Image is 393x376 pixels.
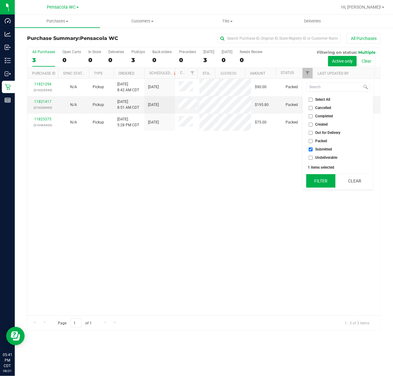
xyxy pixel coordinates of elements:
[309,139,313,143] input: Packed
[62,57,81,64] div: 0
[340,318,374,327] span: 1 - 3 of 3 items
[131,57,145,64] div: 3
[307,83,362,92] input: Search
[93,102,104,108] span: Pickup
[5,31,11,37] inline-svg: Analytics
[70,102,77,108] button: N/A
[318,71,349,76] a: Last Updated By
[315,147,332,151] span: Submitted
[34,100,51,104] a: 11821417
[303,68,313,78] a: Filter
[218,34,341,43] input: Search Purchase ID, Original ID, State Registry ID or Customer Name...
[179,57,196,64] div: 0
[152,50,172,54] div: Back-orders
[315,106,331,110] span: Cancelled
[179,50,196,54] div: Pre-orders
[240,50,263,54] div: Needs Review
[306,174,336,188] button: Filter
[222,50,232,54] div: [DATE]
[117,99,139,111] span: [DATE] 8:51 AM CDT
[108,50,124,54] div: Deliveries
[131,50,145,54] div: PickUps
[47,5,76,10] span: Pensacola WC
[31,122,54,128] p: (316464426)
[152,57,172,64] div: 0
[63,71,87,76] a: Sync Status
[62,50,81,54] div: Open Carts
[270,15,355,28] a: Deliveries
[315,98,331,101] span: Select All
[309,156,313,160] input: Undeliverable
[117,116,139,128] span: [DATE] 5:28 PM CDT
[5,97,11,103] inline-svg: Reports
[70,85,77,89] span: Not Applicable
[34,117,51,121] a: 11825375
[309,131,313,135] input: Out for Delivery
[94,71,103,76] a: Type
[250,71,265,76] a: Amount
[255,119,267,125] span: $75.00
[32,71,55,76] a: Purchase ID
[100,15,185,28] a: Customers
[358,56,375,66] button: Clear
[255,84,267,90] span: $90.00
[180,71,199,75] a: Customer
[100,18,185,24] span: Customers
[286,84,298,90] span: Packed
[5,57,11,64] inline-svg: Inventory
[309,114,313,118] input: Completed
[203,71,235,76] a: State Registry ID
[340,174,369,188] button: Clear
[70,84,77,90] button: N/A
[309,123,313,127] input: Created
[185,18,270,24] span: Tills
[15,15,100,28] a: Purchases
[347,33,381,44] button: All Purchases
[5,18,11,24] inline-svg: Dashboard
[315,114,333,118] span: Completed
[187,68,197,78] a: Filter
[315,156,338,159] span: Undeliverable
[281,71,294,75] a: Status
[309,147,313,151] input: Submitted
[108,57,124,64] div: 0
[148,102,159,108] span: [DATE]
[240,57,263,64] div: 0
[5,71,11,77] inline-svg: Outbound
[286,119,298,125] span: Packed
[185,15,270,28] a: Tills
[309,106,313,110] input: Cancelled
[341,5,381,10] span: Hi, [PERSON_NAME]!
[315,139,327,143] span: Packed
[286,102,298,108] span: Packed
[27,36,145,41] h3: Purchase Summary:
[149,71,177,75] a: Scheduled
[328,56,357,66] button: Active only
[203,50,214,54] div: [DATE]
[3,352,12,369] p: 05:41 PM CDT
[31,105,54,111] p: (316336969)
[6,327,25,345] iframe: Resource center
[309,98,313,102] input: Select All
[255,102,269,108] span: $195.80
[296,18,329,24] span: Deliveries
[215,68,245,79] th: Address
[88,57,101,64] div: 0
[32,50,55,54] div: All Purchases
[15,18,100,24] span: Purchases
[317,50,357,55] span: Filtering on status:
[3,369,12,373] p: 08/21
[315,131,341,135] span: Out for Delivery
[308,165,368,170] div: 1 items selected
[315,123,328,126] span: Created
[31,87,54,93] p: (316329544)
[32,57,55,64] div: 3
[70,120,77,124] span: Not Applicable
[222,57,232,64] div: 0
[148,119,159,125] span: [DATE]
[53,318,97,328] span: Page of 1
[70,318,82,328] input: 1
[93,119,104,125] span: Pickup
[358,50,375,55] span: Multiple
[93,84,104,90] span: Pickup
